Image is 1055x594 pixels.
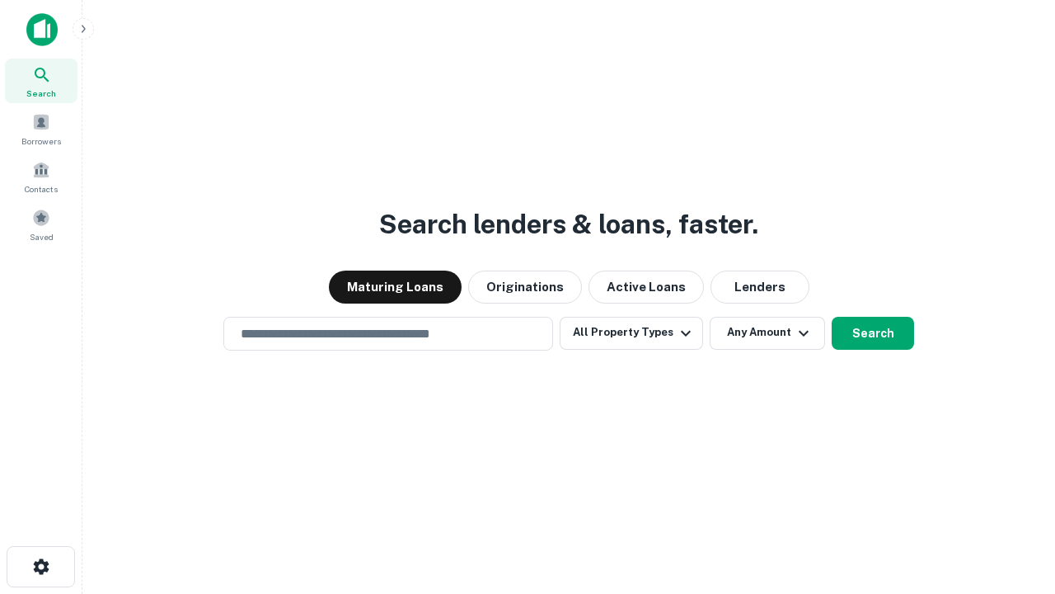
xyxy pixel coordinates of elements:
[710,271,809,304] button: Lenders
[21,134,61,148] span: Borrowers
[5,202,77,247] a: Saved
[26,13,58,46] img: capitalize-icon.png
[468,271,582,304] button: Originations
[560,317,703,350] button: All Property Types
[5,106,77,151] a: Borrowers
[973,462,1055,541] iframe: Chat Widget
[30,230,54,243] span: Saved
[379,205,758,244] h3: Search lenders & loans, faster.
[5,59,77,103] a: Search
[5,154,77,199] a: Contacts
[26,87,56,100] span: Search
[710,317,825,350] button: Any Amount
[832,317,914,350] button: Search
[588,271,704,304] button: Active Loans
[329,271,462,304] button: Maturing Loans
[25,182,58,196] span: Contacts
